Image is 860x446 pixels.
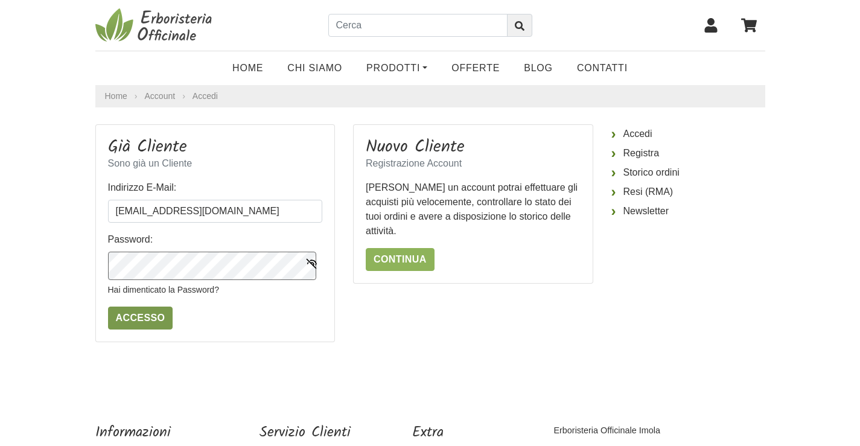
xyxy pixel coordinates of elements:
[108,137,323,158] h3: Già Cliente
[108,232,153,247] label: Password:
[611,163,765,182] a: Storico ordini
[95,424,198,442] h5: Informazioni
[108,180,177,195] label: Indirizzo E-Mail:
[95,85,765,107] nav: breadcrumb
[95,7,216,43] img: Erboristeria Officinale
[105,90,127,103] a: Home
[412,424,492,442] h5: Extra
[512,56,565,80] a: Blog
[260,424,351,442] h5: Servizio Clienti
[108,307,173,330] input: Accesso
[611,144,765,163] a: Registra
[439,56,512,80] a: OFFERTE
[366,156,581,171] p: Registrazione Account
[108,285,219,295] a: Hai dimenticato la Password?
[611,202,765,221] a: Newsletter
[108,200,323,223] input: Indirizzo E-Mail:
[611,124,765,144] a: Accedi
[328,14,508,37] input: Cerca
[366,137,581,158] h3: Nuovo Cliente
[108,156,323,171] p: Sono già un Cliente
[553,425,660,435] a: Erboristeria Officinale Imola
[611,182,765,202] a: Resi (RMA)
[366,248,435,271] a: Continua
[220,56,275,80] a: Home
[565,56,640,80] a: Contatti
[145,90,176,103] a: Account
[193,91,218,101] a: Accedi
[275,56,354,80] a: Chi Siamo
[354,56,439,80] a: Prodotti
[366,180,581,238] p: [PERSON_NAME] un account potrai effettuare gli acquisti più velocemente, controllare lo stato dei...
